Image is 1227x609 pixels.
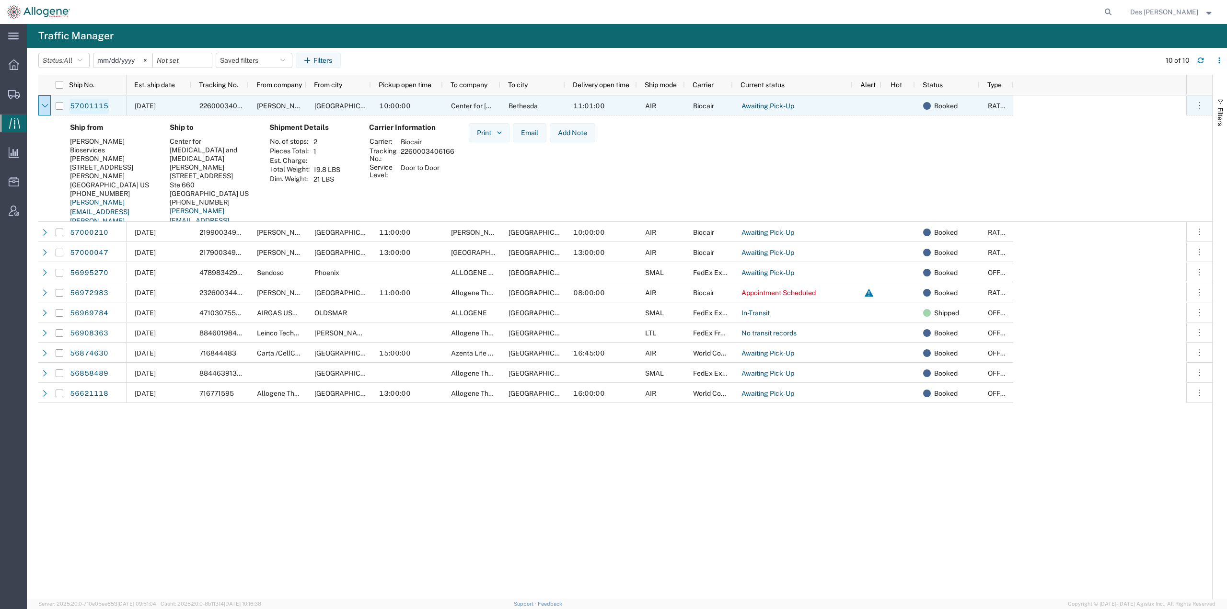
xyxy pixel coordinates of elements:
[573,81,629,89] span: Delivery open time
[199,269,250,276] span: 478983429054
[257,309,311,317] span: AIRGAS USA LLC
[934,242,958,263] span: Booked
[117,601,156,607] span: [DATE] 09:51:04
[310,174,344,184] td: 21 LBS
[38,24,114,48] h4: Traffic Manager
[269,174,310,184] th: Dim. Weight:
[199,249,251,256] span: 2179003495132
[379,81,431,89] span: Pickup open time
[509,369,577,377] span: SOUTH SAN FRANCISCO
[573,390,605,397] span: 16:00:00
[509,309,577,317] span: SOUTH SAN FRANCISCO
[69,225,109,241] a: 57000210
[69,306,109,321] a: 56969784
[170,137,254,163] div: Center for [MEDICAL_DATA] and [MEDICAL_DATA]
[314,309,347,317] span: OLDSMAR
[135,102,156,110] span: 10/15/2025
[161,601,261,607] span: Client: 2025.20.0-8b113f4
[199,329,250,337] span: 884601984634
[741,326,797,341] a: No transit records
[69,99,109,114] a: 57001115
[509,269,577,276] span: SOUTH SAN FRANCISCO
[1166,56,1190,66] div: 10 of 10
[170,207,229,243] a: [PERSON_NAME][EMAIL_ADDRESS][PERSON_NAME][DOMAIN_NAME]
[741,245,795,261] a: Awaiting Pick-Up
[693,390,735,397] span: World Courier
[70,163,154,180] div: [STREET_ADDRESS][PERSON_NAME]
[988,390,1016,397] span: OFFLINE
[314,390,383,397] span: SOUTH SAN FRANCISCO
[509,229,577,236] span: Calgary
[1130,7,1198,17] span: Des Charlery
[645,309,664,317] span: SMAL
[538,601,562,607] a: Feedback
[693,102,714,110] span: Biocair
[934,96,958,116] span: Booked
[314,81,342,89] span: From city
[134,81,175,89] span: Est. ship date
[199,289,252,297] span: 2326003445115
[451,309,487,317] span: ALLOGENE
[693,329,736,337] span: FedEx Freight
[269,147,310,156] th: Pieces Total:
[199,81,238,89] span: Tracking No.
[314,102,383,110] span: Rockville
[934,363,958,383] span: Booked
[70,123,154,132] h4: Ship from
[224,601,261,607] span: [DATE] 10:16:38
[310,147,344,156] td: 1
[397,163,458,179] td: Door to Door
[70,154,154,163] div: [PERSON_NAME]
[69,286,109,301] a: 56972983
[741,265,795,281] a: Awaiting Pick-Up
[70,189,154,198] div: [PHONE_NUMBER]
[296,53,341,68] button: Filters
[741,225,795,241] a: Awaiting Pick-Up
[369,147,397,163] th: Tracking No.:
[860,81,876,89] span: Alert
[170,163,254,172] div: [PERSON_NAME]
[70,198,129,234] a: [PERSON_NAME][EMAIL_ADDRESS][PERSON_NAME][DOMAIN_NAME]
[451,289,521,297] span: Allogene Therapeutics
[988,349,1016,357] span: OFFLINE
[741,286,816,301] a: Appointment Scheduled
[314,249,383,256] span: Rockville
[645,349,656,357] span: AIR
[469,123,509,142] button: Print
[451,269,553,276] span: ALLOGENE THERAPEUTICS INC
[988,369,1016,377] span: OFFLINE
[495,128,504,137] img: dropdown
[741,306,770,321] a: In-Transit
[451,102,608,110] span: Center for Cancer and Blood Disorders
[310,137,344,147] td: 2
[257,269,284,276] span: Sendoso
[257,229,348,236] span: Fisher Bioservices
[199,102,253,110] span: 2260003406166
[69,326,109,341] a: 56908363
[69,386,109,402] a: 56621118
[934,383,958,403] span: Booked
[988,249,1009,256] span: RATED
[693,309,739,317] span: FedEx Express
[514,601,538,607] a: Support
[257,390,338,397] span: Allogene Therapeutics Inc
[693,349,735,357] span: World Courier
[693,81,714,89] span: Carrier
[741,99,795,114] a: Awaiting Pick-Up
[314,269,339,276] span: Phoenix
[170,172,254,180] div: [STREET_ADDRESS]
[508,81,528,89] span: To city
[645,390,656,397] span: AIR
[550,123,595,142] button: Add Note
[170,189,254,198] div: [GEOGRAPHIC_DATA] US
[135,390,156,397] span: 09/04/2025
[135,349,156,357] span: 10/02/2025
[693,369,739,377] span: FedEx Express
[69,265,109,281] a: 56995270
[199,390,234,397] span: 716771595
[645,229,656,236] span: AIR
[934,343,958,363] span: Booked
[573,229,605,236] span: 10:00:00
[934,263,958,283] span: Booked
[70,181,154,189] div: [GEOGRAPHIC_DATA] US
